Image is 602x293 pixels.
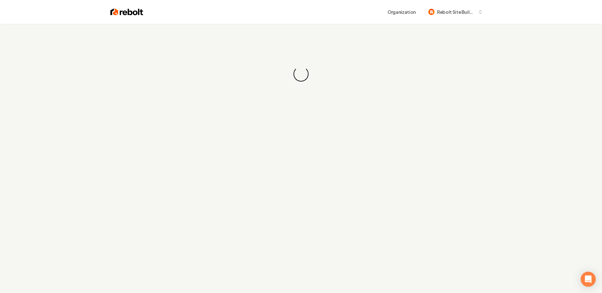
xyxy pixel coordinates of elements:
div: Loading [292,65,310,83]
span: Rebolt Site Builder [437,9,475,15]
button: Organization [384,6,420,18]
div: Open Intercom Messenger [581,272,596,287]
img: Rebolt Logo [110,8,143,16]
img: Rebolt Site Builder [428,9,435,15]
